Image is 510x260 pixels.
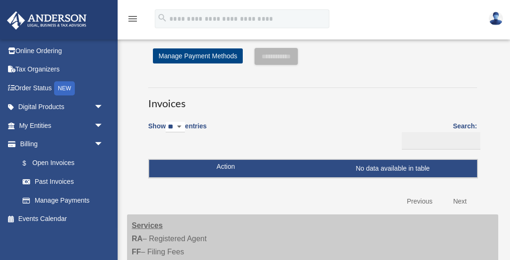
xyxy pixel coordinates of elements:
h3: Invoices [148,87,477,111]
a: Online Ordering [7,41,118,60]
strong: RA [132,235,143,243]
a: Digital Productsarrow_drop_down [7,98,118,117]
td: No data available in table [149,160,477,178]
a: Events Calendar [7,210,118,228]
a: Past Invoices [13,173,113,191]
i: menu [127,13,138,24]
a: Manage Payment Methods [153,48,243,63]
a: menu [127,16,138,24]
strong: FF [132,248,141,256]
strong: Services [132,221,163,229]
span: arrow_drop_down [94,116,113,135]
a: Order StatusNEW [7,79,118,98]
div: NEW [54,81,75,95]
span: arrow_drop_down [94,98,113,117]
select: Showentries [166,122,185,133]
i: search [157,13,167,23]
img: User Pic [489,12,503,25]
a: Billingarrow_drop_down [7,135,113,154]
span: $ [28,158,32,169]
a: Tax Organizers [7,60,118,79]
a: Manage Payments [13,191,113,210]
input: Search: [402,132,480,150]
a: Previous [400,192,439,211]
label: Search: [398,120,477,150]
a: $Open Invoices [13,153,108,173]
span: arrow_drop_down [94,135,113,154]
img: Anderson Advisors Platinum Portal [4,11,89,30]
a: Next [446,192,474,211]
a: My Entitiesarrow_drop_down [7,116,118,135]
label: Show entries [148,120,207,142]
